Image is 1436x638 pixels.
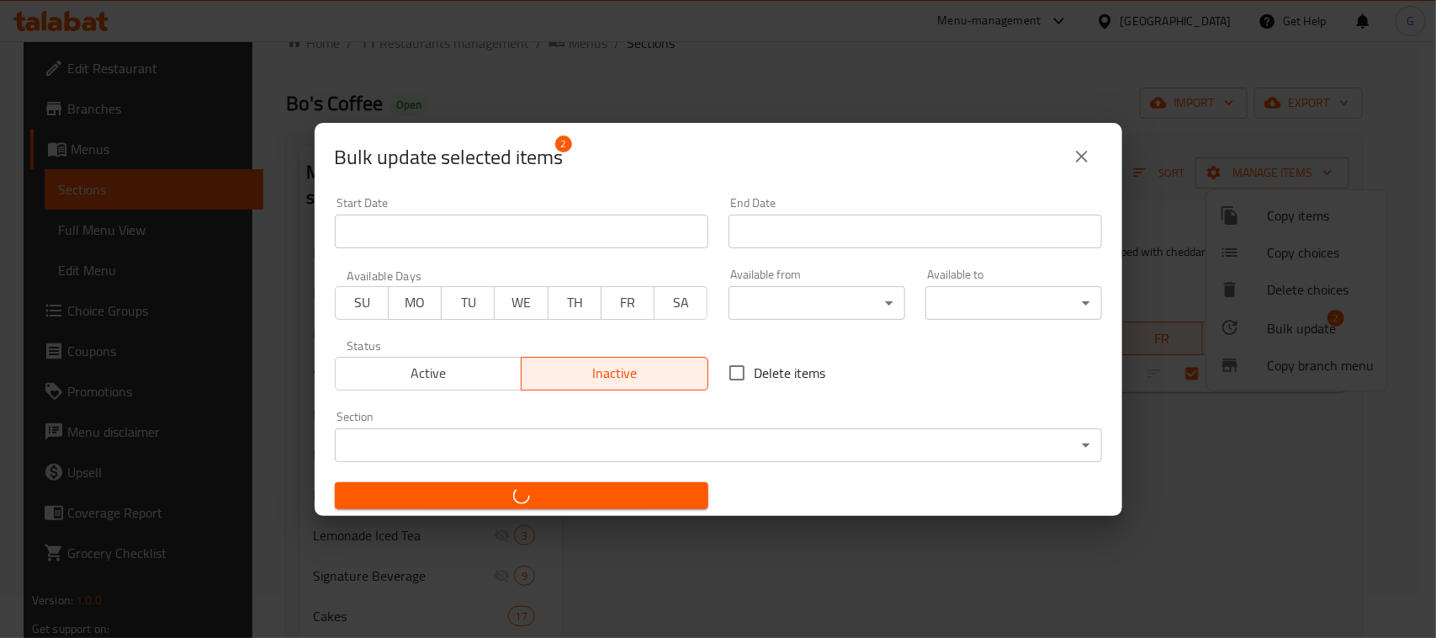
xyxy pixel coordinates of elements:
[395,290,435,315] span: MO
[342,361,516,385] span: Active
[608,290,648,315] span: FR
[335,428,1102,462] div: ​
[441,286,495,320] button: TU
[601,286,654,320] button: FR
[342,290,382,315] span: SU
[494,286,548,320] button: WE
[555,136,572,152] span: 2
[548,286,601,320] button: TH
[335,357,522,391] button: Active
[501,290,541,315] span: WE
[335,286,389,320] button: SU
[755,363,826,383] span: Delete items
[448,290,488,315] span: TU
[555,290,595,315] span: TH
[654,286,707,320] button: SA
[528,361,702,385] span: Inactive
[925,286,1102,320] div: ​
[729,286,905,320] div: ​
[1062,136,1102,177] button: close
[335,144,564,171] span: Selected items count
[388,286,442,320] button: MO
[521,357,708,391] button: Inactive
[661,290,701,315] span: SA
